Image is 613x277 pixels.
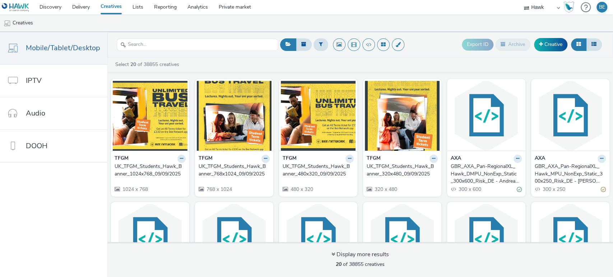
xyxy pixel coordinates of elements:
button: Grid [571,38,586,51]
strong: TFGM [283,155,297,163]
span: 768 x 1024 [206,186,232,193]
a: Creative [534,38,567,51]
div: UK_TFGM_Students_Hawk_Banner_480x320_09/09/2025 [283,163,351,178]
button: Export ID [462,39,493,50]
strong: TFGM [115,155,129,163]
span: DOOH [26,141,47,151]
strong: AXA [451,155,461,163]
a: GBR_AXA_Pan-RegionalXL_Hawk_DMPU_NonExp_Static_300x600_Risk_DE - Andreas-Danzer-Weg_20250909 [451,163,522,185]
a: UK_TFGM_Students_Hawk_Banner_1024x768_09/09/2025 [115,163,186,178]
a: UK_TFGM_Students_Hawk_Banner_480x320_09/09/2025 [283,163,354,178]
img: GBR_AXA_Pan-RegionalXL_Hawk_MPU_NonExp_Static_300x250_Risk_DE - Andreas-Danzer-Weg_20250909 visual [533,81,608,151]
strong: 20 [130,61,136,68]
strong: TFGM [367,155,381,163]
a: Hawk Academy [563,1,577,13]
img: UK_TFGM_Students_Hawk_Banner_320x480_09/09/2025 visual [365,81,440,151]
a: UK_TFGM_Students_Hawk_Banner_320x480_09/09/2025 [367,163,438,178]
img: mobile [4,20,11,27]
div: Partially valid [601,186,606,193]
img: Hawk Academy [563,1,574,13]
span: Audio [26,108,45,118]
button: Table [586,38,602,51]
div: GBR_AXA_Pan-RegionalXL_Hawk_MPU_NonExp_Static_300x250_Risk_DE - [PERSON_NAME]-Weg_20250909 [535,163,603,185]
span: IPTV [26,75,42,86]
span: of 38855 creatives [336,261,385,268]
img: FOW - [Redirect - Diect - UK] Allwyn Lotto - Desktop_Tues/Wed_( defb2097)_08092025 visual [113,204,187,274]
img: BOW - [Redirect - Direct - UK] Allwyn Lotto - Smartphone_Thurs/Sat_(06cc7872)_08092025 visual [533,204,608,274]
span: 480 x 320 [290,186,313,193]
div: UK_TFGM_Students_Hawk_Banner_768x1024_09/09/2025 [199,163,267,178]
div: UK_TFGM_Students_Hawk_Banner_1024x768_09/09/2025 [115,163,183,178]
span: 300 x 600 [458,186,481,193]
img: GBR_AXA_Pan-RegionalXL_Hawk_DMPU_NonExp_Static_300x600_Risk_DE - Andreas-Danzer-Weg_20250909 visual [449,81,524,151]
img: UK_TFGM_Students_Hawk_Banner_1024x768_09/09/2025 visual [113,81,187,151]
strong: TFGM [199,155,213,163]
strong: AXA [535,155,545,163]
a: Select of 38855 creatives [115,61,182,68]
div: Display more results [331,250,389,259]
img: FOW - [Redirect - Direct - UK] Allwyn Lotto - Tablet_Tues/Wed_(d96820ef)_08092025 visual [197,204,271,274]
img: BOW - [Redirect - Direct - UK] Allwyn Lotto - Tablet_Thurs/Sat_(d96820ef)_08092025 visual [449,204,524,274]
span: 320 x 480 [374,186,397,193]
img: FOW - [Redirect - Direct - UK] Allwyn Lotto - Smartphone_Tues/Wed_(06cc7872)_08092025 visual [281,204,356,274]
input: Search... [117,38,278,51]
div: Valid [517,186,522,193]
img: undefined Logo [2,3,29,12]
div: GBR_AXA_Pan-RegionalXL_Hawk_DMPU_NonExp_Static_300x600_Risk_DE - Andreas-Danzer-Weg_20250909 [451,163,519,185]
img: UK_TFGM_Students_Hawk_Banner_480x320_09/09/2025 visual [281,81,356,151]
span: 1024 x 768 [122,186,148,193]
a: UK_TFGM_Students_Hawk_Banner_768x1024_09/09/2025 [199,163,270,178]
span: 300 x 250 [542,186,565,193]
div: BE [599,2,605,13]
img: BOW - [Redirect - Direct - UK] Allwyn Lotto - Desktop_Thurs/Sat_(defb2097)_08092025 visual [365,204,440,274]
img: UK_TFGM_Students_Hawk_Banner_768x1024_09/09/2025 visual [197,81,271,151]
button: Archive [495,38,530,51]
a: GBR_AXA_Pan-RegionalXL_Hawk_MPU_NonExp_Static_300x250_Risk_DE - [PERSON_NAME]-Weg_20250909 [535,163,606,185]
strong: 20 [336,261,342,268]
span: Mobile/Tablet/Desktop [26,43,100,53]
div: UK_TFGM_Students_Hawk_Banner_320x480_09/09/2025 [367,163,435,178]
